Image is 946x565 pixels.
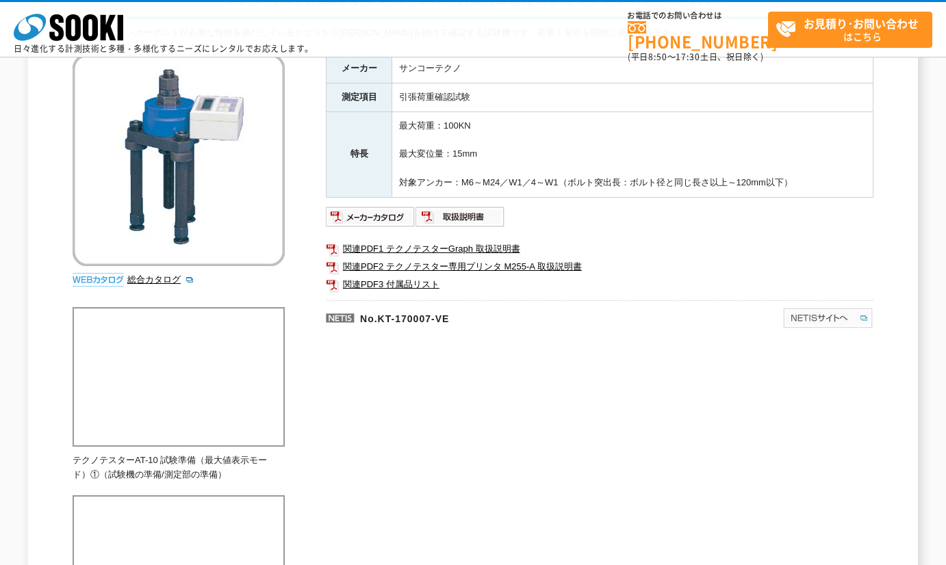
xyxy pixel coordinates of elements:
span: 8:50 [648,51,667,63]
th: 特長 [327,111,392,197]
strong: お見積り･お問い合わせ [804,15,919,31]
th: メーカー [327,55,392,83]
a: お見積り･お問い合わせはこちら [768,12,932,48]
a: 関連PDF2 テクノテスター専用プリンタ M255-A 取扱説明書 [326,258,873,276]
th: 測定項目 [327,83,392,111]
a: 総合カタログ [127,274,194,285]
span: お電話でのお問い合わせは [628,12,768,20]
img: webカタログ [73,273,124,287]
a: 関連PDF3 付属品リスト [326,276,873,293]
img: NETISサイトへ [782,307,873,329]
a: 関連PDF1 テクノテスターGraph 取扱説明書 [326,240,873,258]
img: 取扱説明書 [416,206,505,228]
p: テクノテスターAT-10 試験準備（最大値表示モード）①（試験機の準備/測定部の準備） [73,454,285,482]
a: 取扱説明書 [416,215,505,225]
a: メーカーカタログ [326,215,416,225]
img: アンカーボルト引張荷重確認試験機 テクノテスターAT-10DⅡ [73,54,285,266]
img: メーカーカタログ [326,206,416,228]
p: 日々進化する計測技術と多種・多様化するニーズにレンタルでお応えします。 [14,44,314,53]
td: 最大荷重：100KN 最大変位量：15mm 対象アンカー：M6～M24／W1／4～W1（ボルト突出長：ボルト径と同じ長さ以上～120mm以下） [392,111,873,197]
td: サンコーテクノ [392,55,873,83]
span: はこちら [776,12,932,47]
span: 17:30 [676,51,700,63]
a: [PHONE_NUMBER] [628,21,768,49]
p: No.KT-170007-VE [326,300,650,333]
span: (平日 ～ 土日、祝日除く) [628,51,763,63]
td: 引張荷重確認試験 [392,83,873,111]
